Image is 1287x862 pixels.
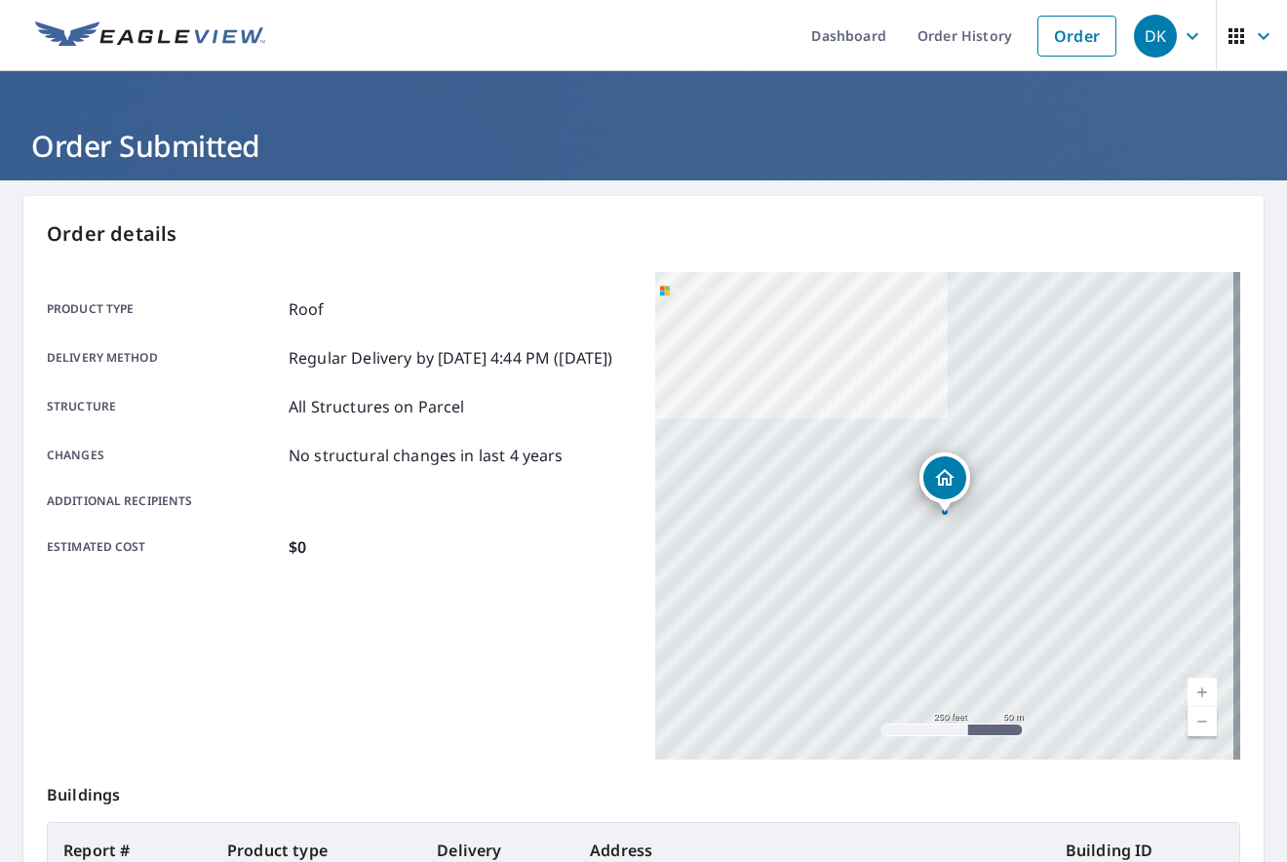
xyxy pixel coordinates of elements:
a: Current Level 17, Zoom In [1188,678,1217,707]
p: Buildings [47,760,1240,822]
img: EV Logo [35,21,265,51]
a: Current Level 17, Zoom Out [1188,707,1217,736]
div: Dropped pin, building 1, Residential property, 2311 Dehne Rd Northbrook, IL 60062 [919,452,970,513]
p: Structure [47,395,281,418]
p: Estimated cost [47,535,281,559]
p: Order details [47,219,1240,249]
p: Additional recipients [47,492,281,510]
p: Roof [289,297,325,321]
p: $0 [289,535,306,559]
p: All Structures on Parcel [289,395,465,418]
div: DK [1134,15,1177,58]
p: Changes [47,444,281,467]
p: Product type [47,297,281,321]
p: No structural changes in last 4 years [289,444,564,467]
a: Order [1037,16,1116,57]
h1: Order Submitted [23,126,1264,166]
p: Delivery method [47,346,281,370]
p: Regular Delivery by [DATE] 4:44 PM ([DATE]) [289,346,612,370]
